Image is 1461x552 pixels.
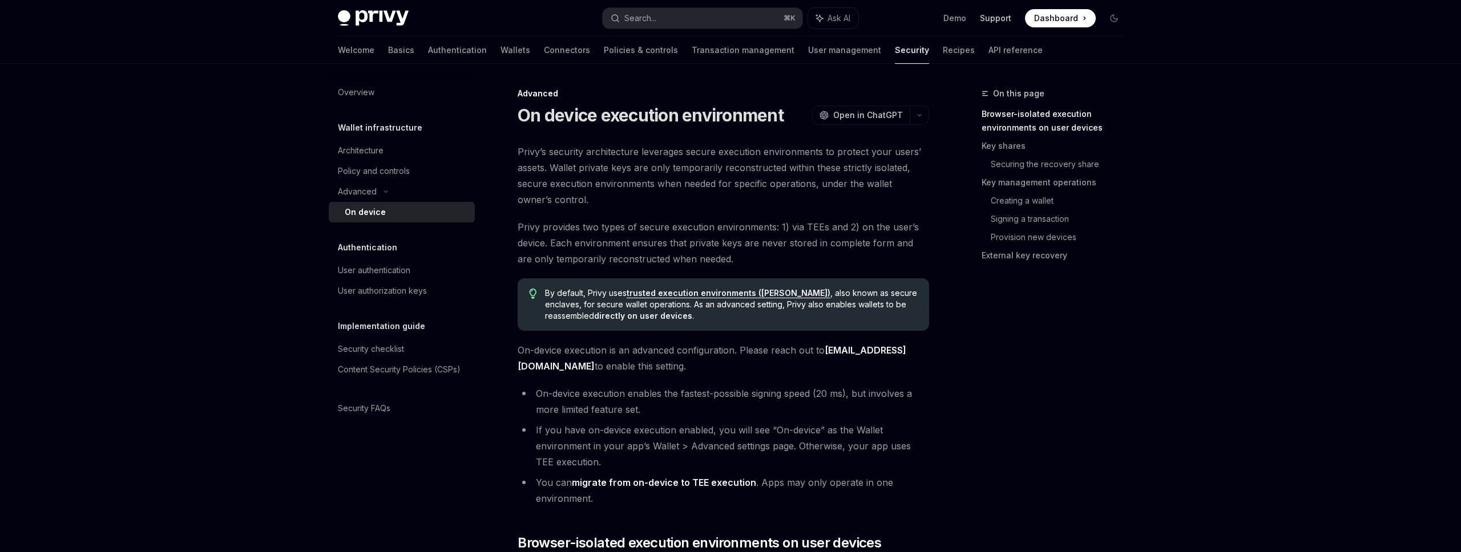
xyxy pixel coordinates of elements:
[518,385,929,417] li: On-device execution enables the fastest-possible signing speed (20 ms), but involves a more limit...
[501,36,530,64] a: Wallets
[828,13,850,24] span: Ask AI
[329,202,475,222] a: On device
[518,105,784,125] h1: On device execution environment
[338,144,384,157] div: Architecture
[338,241,397,254] h5: Authentication
[988,36,1043,64] a: API reference
[1025,9,1096,27] a: Dashboard
[572,477,756,489] a: migrate from on-device to TEE execution
[982,137,1132,155] a: Key shares
[808,8,858,29] button: Ask AI
[518,342,929,374] span: On-device execution is an advanced configuration. Please reach out to to enable this setting.
[529,289,537,299] svg: Tip
[518,144,929,208] span: Privy’s security architecture leverages secure execution environments to protect your users’ asse...
[833,109,903,121] span: Open in ChatGPT
[943,13,966,24] a: Demo
[624,11,656,25] div: Search...
[991,155,1132,173] a: Securing the recovery share
[338,342,404,356] div: Security checklist
[991,210,1132,228] a: Signing a transaction
[943,36,975,64] a: Recipes
[388,36,414,64] a: Basics
[329,359,475,380] a: Content Security Policies (CSPs)
[1105,9,1123,27] button: Toggle dark mode
[338,164,410,178] div: Policy and controls
[518,422,929,470] li: If you have on-device execution enabled, you will see “On-device” as the Wallet environment in yo...
[518,219,929,267] span: Privy provides two types of secure execution environments: 1) via TEEs and 2) on the user’s devic...
[545,287,918,322] span: By default, Privy uses , also known as secure enclaves, for secure wallet operations. As an advan...
[518,88,929,99] div: Advanced
[338,401,390,415] div: Security FAQs
[518,534,881,552] span: Browser-isolated execution environments on user devices
[594,311,692,320] strong: directly on user devices
[544,36,590,64] a: Connectors
[991,192,1132,210] a: Creating a wallet
[518,474,929,506] li: You can . Apps may only operate in one environment.
[338,185,377,198] div: Advanced
[338,121,422,135] h5: Wallet infrastructure
[329,281,475,301] a: User authorization keys
[808,36,881,64] a: User management
[338,10,409,26] img: dark logo
[980,13,1011,24] a: Support
[627,288,830,298] a: trusted execution environments ([PERSON_NAME])
[603,8,802,29] button: Search...⌘K
[1034,13,1078,24] span: Dashboard
[895,36,929,64] a: Security
[329,161,475,181] a: Policy and controls
[329,398,475,419] a: Security FAQs
[338,319,425,333] h5: Implementation guide
[604,36,678,64] a: Policies & controls
[991,228,1132,246] a: Provision new devices
[329,140,475,161] a: Architecture
[329,260,475,281] a: User authentication
[982,105,1132,137] a: Browser-isolated execution environments on user devices
[338,284,427,298] div: User authorization keys
[329,339,475,359] a: Security checklist
[329,82,475,103] a: Overview
[812,105,910,125] button: Open in ChatGPT
[338,263,410,277] div: User authentication
[338,86,374,99] div: Overview
[982,173,1132,192] a: Key management operations
[338,363,461,376] div: Content Security Policies (CSPs)
[982,246,1132,265] a: External key recovery
[428,36,487,64] a: Authentication
[692,36,794,64] a: Transaction management
[345,205,386,219] div: On device
[993,87,1044,100] span: On this page
[784,14,796,23] span: ⌘ K
[338,36,374,64] a: Welcome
